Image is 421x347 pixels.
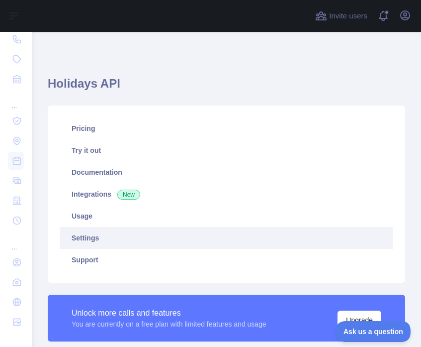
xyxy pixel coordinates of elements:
h1: Holidays API [48,76,405,100]
a: Documentation [60,161,393,183]
a: Try it out [60,139,393,161]
button: Upgrade [337,311,381,330]
span: New [117,190,140,200]
a: Support [60,249,393,271]
a: Pricing [60,117,393,139]
div: Unlock more calls and features [72,307,266,319]
div: You are currently on a free plan with limited features and usage [72,319,266,329]
a: Usage [60,205,393,227]
div: ... [8,90,24,110]
button: Invite users [313,8,369,24]
a: Settings [60,227,393,249]
span: Invite users [329,10,367,22]
a: Integrations New [60,183,393,205]
div: ... [8,231,24,251]
iframe: Toggle Customer Support [336,321,411,342]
